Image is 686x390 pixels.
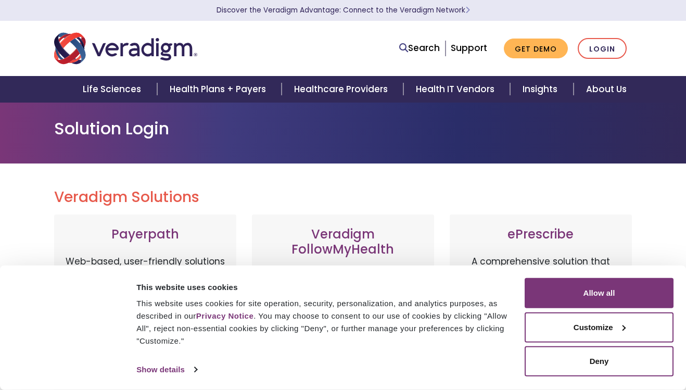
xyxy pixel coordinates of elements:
a: Privacy Notice [196,311,253,320]
a: Health Plans + Payers [157,76,282,103]
button: Deny [525,346,674,376]
h3: Payerpath [65,227,226,242]
span: Learn More [465,5,470,15]
h3: Veradigm FollowMyHealth [262,227,424,257]
a: Insights [510,76,573,103]
a: Life Sciences [70,76,157,103]
h3: ePrescribe [460,227,621,242]
a: Search [399,41,440,55]
a: Discover the Veradigm Advantage: Connect to the Veradigm NetworkLearn More [217,5,470,15]
h2: Veradigm Solutions [54,188,632,206]
button: Customize [525,312,674,342]
a: Login [578,38,627,59]
a: Healthcare Providers [282,76,403,103]
div: This website uses cookies [136,281,513,293]
img: Veradigm logo [54,31,197,66]
a: Show details [136,362,197,378]
a: Health IT Vendors [403,76,510,103]
div: This website uses cookies for site operation, security, personalization, and analytics purposes, ... [136,297,513,347]
h1: Solution Login [54,119,632,139]
a: About Us [574,76,639,103]
button: Allow all [525,278,674,308]
a: Support [451,42,487,54]
a: Get Demo [504,39,568,59]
